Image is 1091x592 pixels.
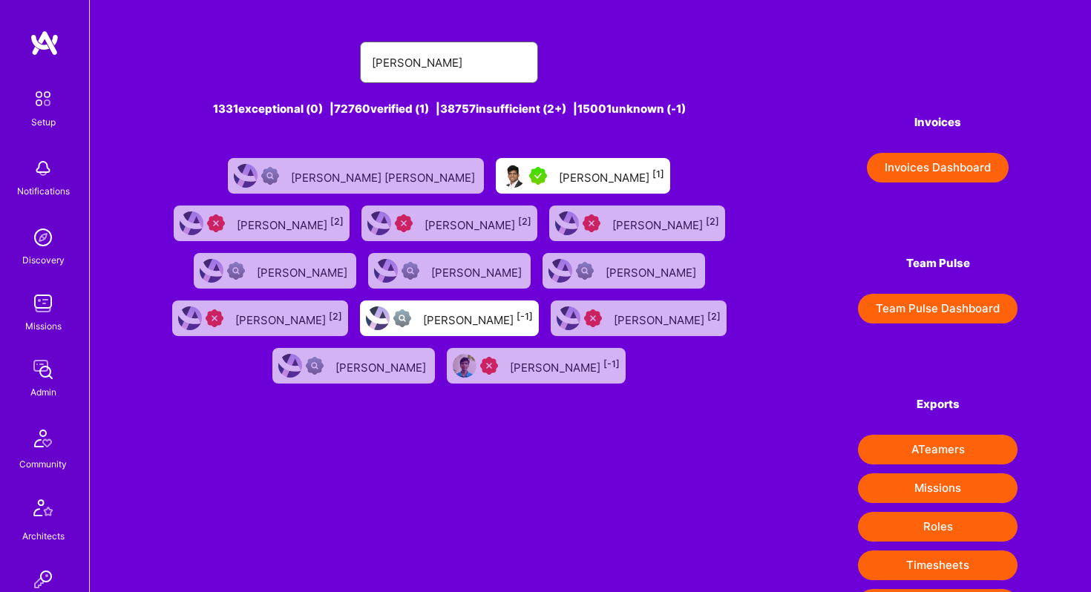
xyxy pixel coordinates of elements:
[30,30,59,56] img: logo
[166,295,354,342] a: User AvatarUnqualified[PERSON_NAME][2]
[30,384,56,400] div: Admin
[858,550,1018,580] button: Timesheets
[330,216,344,227] sup: [2]
[291,166,478,185] div: [PERSON_NAME] [PERSON_NAME]
[518,216,531,227] sup: [2]
[372,44,526,82] input: Search for an A-Teamer
[441,342,632,389] a: User AvatarUnqualified[PERSON_NAME][-1]
[559,166,664,185] div: [PERSON_NAME]
[858,398,1018,411] h4: Exports
[237,214,344,233] div: [PERSON_NAME]
[367,211,391,235] img: User Avatar
[28,154,58,183] img: bell
[652,168,664,180] sup: [1]
[402,262,419,280] img: Not Scrubbed
[490,152,676,200] a: User AvatarA.Teamer in Residence[PERSON_NAME][1]
[235,309,342,328] div: [PERSON_NAME]
[261,167,279,185] img: Not Scrubbed
[28,289,58,318] img: teamwork
[502,164,525,188] img: User Avatar
[614,309,721,328] div: [PERSON_NAME]
[557,306,580,330] img: User Avatar
[362,247,537,295] a: User AvatarNot Scrubbed[PERSON_NAME]
[425,214,531,233] div: [PERSON_NAME]
[583,214,600,232] img: Unqualified
[858,512,1018,542] button: Roles
[480,357,498,375] img: Unqualified
[354,295,545,342] a: User AvatarNot fully vetted[PERSON_NAME][-1]
[555,211,579,235] img: User Avatar
[858,116,1018,129] h4: Invoices
[168,200,356,247] a: User AvatarUnqualified[PERSON_NAME][2]
[17,183,70,199] div: Notifications
[178,306,202,330] img: User Avatar
[25,421,61,456] img: Community
[222,152,490,200] a: User AvatarNot Scrubbed[PERSON_NAME] [PERSON_NAME]
[22,252,65,268] div: Discovery
[19,456,67,472] div: Community
[543,200,731,247] a: User AvatarUnqualified[PERSON_NAME][2]
[27,83,59,114] img: setup
[603,358,620,369] sup: [-1]
[335,356,429,375] div: [PERSON_NAME]
[227,262,245,280] img: Not Scrubbed
[25,493,61,528] img: Architects
[537,247,711,295] a: User AvatarNot Scrubbed[PERSON_NAME]
[858,153,1018,182] a: Invoices Dashboard
[548,259,572,283] img: User Avatar
[858,257,1018,270] h4: Team Pulse
[453,354,476,378] img: User Avatar
[529,167,547,185] img: A.Teamer in Residence
[576,262,594,280] img: Not Scrubbed
[207,214,225,232] img: Unqualified
[180,211,203,235] img: User Avatar
[395,214,413,232] img: Unqualified
[707,311,721,322] sup: [2]
[706,216,719,227] sup: [2]
[374,259,398,283] img: User Avatar
[188,247,362,295] a: User AvatarNot Scrubbed[PERSON_NAME]
[329,311,342,322] sup: [2]
[266,342,441,389] a: User AvatarNot Scrubbed[PERSON_NAME]
[28,355,58,384] img: admin teamwork
[234,164,258,188] img: User Avatar
[206,309,223,327] img: Unqualified
[612,214,719,233] div: [PERSON_NAME]
[200,259,223,283] img: User Avatar
[31,114,56,130] div: Setup
[163,101,735,116] div: 1331 exceptional (0) | 72760 verified (1) | 38757 insufficient (2+) | 15001 unknown (-1)
[858,473,1018,503] button: Missions
[257,261,350,280] div: [PERSON_NAME]
[584,309,602,327] img: Unqualified
[366,306,390,330] img: User Avatar
[606,261,699,280] div: [PERSON_NAME]
[22,528,65,544] div: Architects
[278,354,302,378] img: User Avatar
[28,223,58,252] img: discovery
[858,294,1018,323] button: Team Pulse Dashboard
[517,311,533,322] sup: [-1]
[431,261,525,280] div: [PERSON_NAME]
[510,356,620,375] div: [PERSON_NAME]
[306,357,324,375] img: Not Scrubbed
[393,309,411,327] img: Not fully vetted
[25,318,62,334] div: Missions
[867,153,1009,182] button: Invoices Dashboard
[423,309,533,328] div: [PERSON_NAME]
[858,435,1018,464] button: ATeamers
[545,295,733,342] a: User AvatarUnqualified[PERSON_NAME][2]
[356,200,543,247] a: User AvatarUnqualified[PERSON_NAME][2]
